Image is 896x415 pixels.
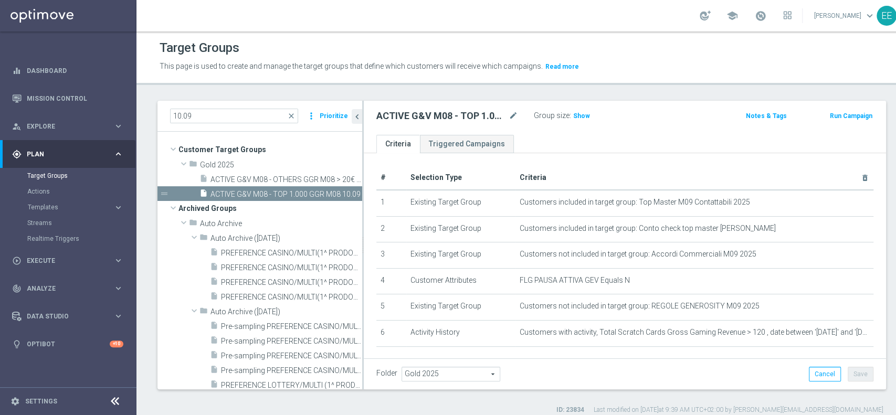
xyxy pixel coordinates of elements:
span: FLG PAUSA ATTIVA GEV Equals N [520,276,630,285]
label: Group size [534,111,570,120]
div: Analyze [12,284,113,293]
span: Customers with activity, Total Scratch Cards Gross Gaming Revenue > 120 , date between '[DATE]' a... [520,328,869,337]
i: person_search [12,122,22,131]
span: Pre-sampling PREFERENCE CASINO/MULTI(1^ PRODOTTO CASINO GGR M08) - MEDIUM 1.001 - 3.000 GGR CASIN... [221,322,362,331]
span: Archived Groups [178,201,362,216]
i: insert_drive_file [210,292,218,304]
span: PREFERENCE CASINO/MULTI(1^ PRODOTTO CASINO GGR M08) - MEDIUM 1.001 - 3.000 GGR CASINO M08 10.09 [221,249,362,258]
i: play_circle_outline [12,256,22,265]
span: Auto Archive (2025-03-09) [210,234,362,243]
div: Templates [27,199,135,215]
span: PREFERENCE CASINO/MULTI(1^ PRODOTTO CASINO GGR M08) -LOW 3.001-9.000 GGR CASINO M08 10.09 [221,293,362,302]
i: gps_fixed [12,150,22,159]
span: Explore [27,123,113,130]
i: more_vert [306,109,317,123]
i: keyboard_arrow_right [113,283,123,293]
button: play_circle_outline Execute keyboard_arrow_right [12,257,124,265]
span: Show [573,112,590,120]
label: Folder [376,369,397,378]
i: keyboard_arrow_right [113,203,123,212]
td: Existing Target Group [406,294,515,321]
td: 6 [376,320,406,346]
div: Templates [28,204,113,210]
button: person_search Explore keyboard_arrow_right [12,122,124,131]
a: Realtime Triggers [27,235,109,243]
div: Realtime Triggers [27,231,135,247]
span: PREFERENCE CASINO/MULTI(1^ PRODOTTO CASINO GGR M08) - OTHERS 10.09 [221,263,362,272]
button: + Add Selection [376,356,427,368]
span: Customers included in target group: Conto check top master [PERSON_NAME] [520,224,776,233]
span: Plan [27,151,113,157]
button: Prioritize [318,109,350,123]
span: Pre-sampling PREFERENCE CASINO/MULTI(1^ PRODOTTO CASINO GGR M08) - TOP 1.000 GGR CASINO M08 10.09 [221,352,362,360]
div: Mission Control [12,94,124,103]
i: track_changes [12,284,22,293]
span: Execute [27,258,113,264]
td: Customer Attributes [406,268,515,294]
div: Target Groups [27,168,135,184]
th: # [376,166,406,190]
span: PREFERENCE CASINO/MULTI(1^ PRODOTTO CASINO GGR M08) - TOP 1.000 GGR CASINO M08 10.09 [221,278,362,287]
i: insert_drive_file [210,336,218,348]
div: Execute [12,256,113,265]
span: Pre-sampling PREFERENCE CASINO/MULTI(1^ PRODOTTO CASINO GGR M08) -LOW 3.001-9.000 GGR CASINO M08 ... [221,366,362,375]
div: Explore [12,122,113,131]
button: gps_fixed Plan keyboard_arrow_right [12,150,124,158]
a: Optibot [27,330,110,358]
i: insert_drive_file [210,277,218,289]
span: Data Studio [27,313,113,320]
span: Customers not included in target group: REGOLE GENEROSITY M09 2025 [520,302,760,311]
button: Templates keyboard_arrow_right [27,203,124,211]
button: chevron_left [352,109,362,124]
span: school [726,10,738,22]
td: 1 [376,190,406,216]
span: Customers included in target group: Top Master M09 Contattabili 2025 [520,198,750,207]
span: Customer Target Groups [178,142,362,157]
span: This page is used to create and manage the target groups that define which customers will receive... [160,62,543,70]
button: Read more [544,61,580,72]
i: equalizer [12,66,22,76]
button: Data Studio keyboard_arrow_right [12,312,124,321]
i: insert_drive_file [210,248,218,260]
i: keyboard_arrow_right [113,256,123,265]
div: Actions [27,184,135,199]
div: Mission Control [12,84,123,112]
i: lightbulb [12,339,22,349]
i: insert_drive_file [210,350,218,363]
a: Target Groups [27,172,109,180]
button: lightbulb Optibot +10 [12,340,124,348]
td: Existing Target Group [406,216,515,242]
span: ACTIVE G&amp;V M08 - OTHERS GGR M08 &gt; 20&#x20AC; 10.09 [210,175,362,184]
a: Mission Control [27,84,123,112]
label: ID: 23834 [556,406,584,414]
i: keyboard_arrow_right [113,149,123,159]
i: insert_drive_file [210,262,218,274]
i: chevron_left [352,112,362,122]
div: Data Studio [12,312,113,321]
span: PREFERENCE LOTTERY/MULTI (1^ PRODOTTO LOTTERIE GGR M08) 10.09 [221,381,362,390]
span: Analyze [27,285,113,292]
span: Criteria [520,173,546,182]
i: insert_drive_file [199,189,208,201]
i: keyboard_arrow_right [113,121,123,131]
td: 2 [376,216,406,242]
td: 4 [376,268,406,294]
span: ACTIVE G&amp;V M08 - TOP 1.000 GGR M08 10.09 [210,190,362,199]
span: Pre-sampling PREFERENCE CASINO/MULTI(1^ PRODOTTO CASINO GGR M08) - OTHERS 10.09 [221,337,362,346]
div: +10 [110,340,123,347]
i: folder [189,159,197,172]
input: Quick find group or folder [170,109,298,123]
button: track_changes Analyze keyboard_arrow_right [12,284,124,293]
button: Save [848,367,873,381]
button: equalizer Dashboard [12,67,124,75]
div: Streams [27,215,135,231]
button: Cancel [809,367,841,381]
span: Customers not included in target group: Accordi Commerciali M09 2025 [520,250,756,259]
